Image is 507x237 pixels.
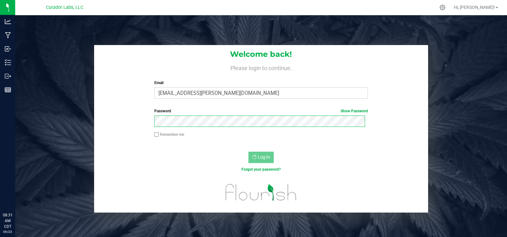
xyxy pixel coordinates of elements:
inline-svg: Analytics [5,18,11,25]
inline-svg: Reports [5,87,11,93]
span: Curador Labs, LLC [46,5,83,10]
label: Remember me [154,132,184,137]
label: Email [154,80,368,86]
input: Remember me [154,132,159,137]
p: 08:31 AM CDT [3,212,12,229]
h4: Please login to continue. [94,63,428,71]
span: Log In [258,155,270,160]
span: Hi, [PERSON_NAME]! [454,5,495,10]
p: 09/23 [3,229,12,234]
inline-svg: Inbound [5,46,11,52]
inline-svg: Outbound [5,73,11,79]
button: Log In [248,152,274,163]
img: flourish_logo.svg [219,179,303,206]
span: Password [154,109,171,113]
a: Forgot your password? [241,167,281,172]
a: Show Password [341,109,368,113]
div: Manage settings [439,4,446,10]
h1: Welcome back! [94,50,428,58]
inline-svg: Manufacturing [5,32,11,38]
inline-svg: Inventory [5,59,11,66]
